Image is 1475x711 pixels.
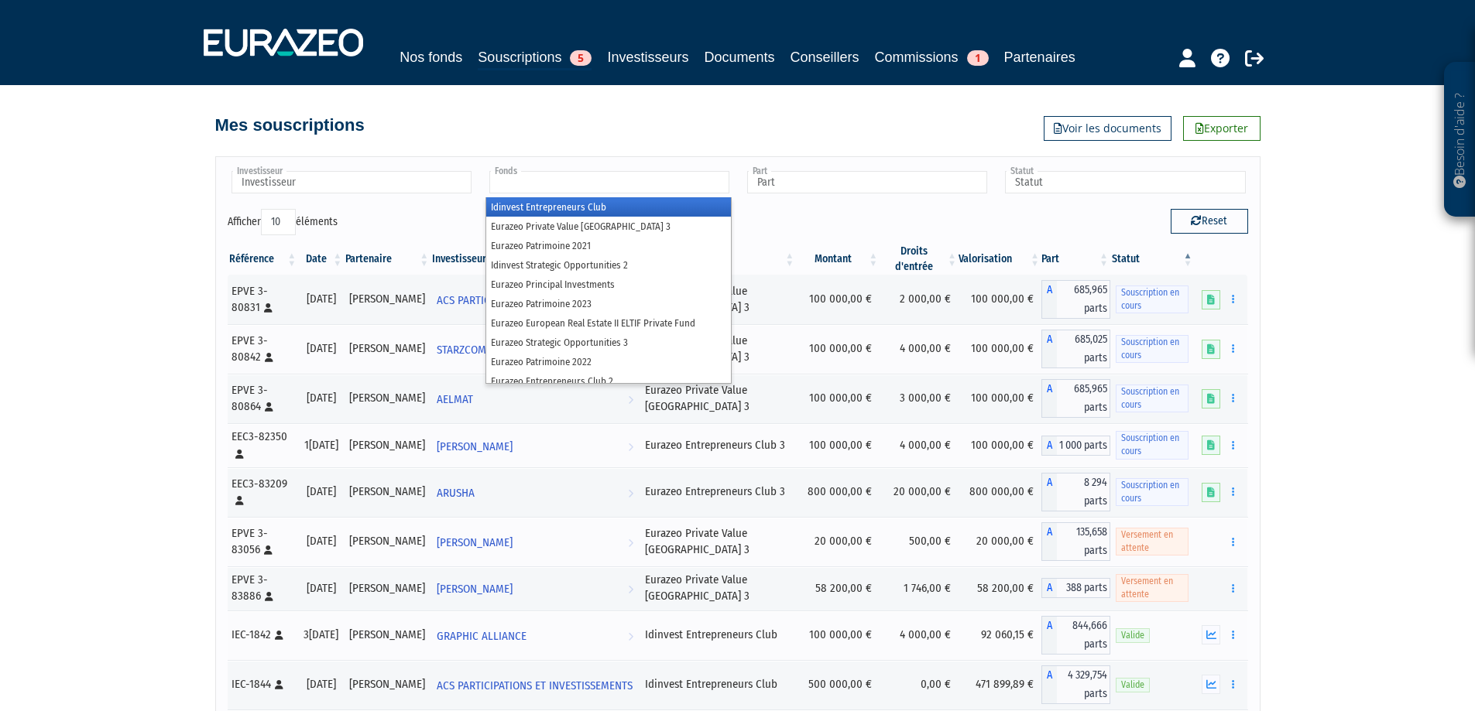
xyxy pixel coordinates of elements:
a: AELMAT [430,383,639,414]
span: Valide [1116,628,1150,643]
td: 20 000,00 € [880,467,959,517]
td: 92 060,15 € [959,610,1041,660]
td: 100 000,00 € [796,324,880,374]
td: 100 000,00 € [959,374,1041,423]
span: [PERSON_NAME] [437,575,513,603]
td: 0,00 € [880,660,959,709]
th: Part: activer pour trier la colonne par ordre croissant [1041,244,1110,275]
td: 4 000,00 € [880,610,959,660]
i: [Français] Personne physique [264,303,273,313]
h4: Mes souscriptions [215,116,365,135]
span: 685,965 parts [1057,280,1110,319]
div: Eurazeo Entrepreneurs Club 3 [645,437,791,453]
th: Montant: activer pour trier la colonne par ordre croissant [796,244,880,275]
td: 100 000,00 € [959,423,1041,467]
a: Exporter [1183,116,1261,141]
td: 100 000,00 € [959,275,1041,324]
span: Souscription en cours [1116,285,1189,313]
span: Souscription en cours [1116,431,1189,459]
span: A [1041,280,1057,319]
li: Eurazeo Principal Investments [486,275,731,294]
td: 471 899,89 € [959,660,1041,709]
td: 800 000,00 € [959,467,1041,517]
i: [Français] Personne physique [235,496,244,505]
span: Souscription en cours [1116,335,1189,363]
td: 20 000,00 € [796,517,880,566]
span: 135,658 parts [1057,522,1110,561]
i: Voir l'investisseur [628,622,633,651]
td: 3 000,00 € [880,374,959,423]
th: Valorisation: activer pour trier la colonne par ordre croissant [959,244,1041,275]
div: [DATE] [304,676,338,692]
td: 100 000,00 € [796,423,880,467]
span: A [1041,522,1057,561]
div: A - Eurazeo Private Value Europe 3 [1041,522,1110,561]
span: 5 [570,50,592,66]
span: ARUSHA [437,479,475,508]
i: Voir l'investisseur [628,385,633,414]
div: [DATE] [304,390,338,406]
a: GRAPHIC ALLIANCE [430,620,639,651]
i: [Français] Personne physique [265,353,273,362]
a: Voir les documents [1044,116,1171,141]
td: 100 000,00 € [796,374,880,423]
div: Eurazeo Private Value [GEOGRAPHIC_DATA] 3 [645,382,791,415]
div: Eurazeo Private Value [GEOGRAPHIC_DATA] 3 [645,572,791,605]
a: Nos fonds [400,46,462,68]
td: [PERSON_NAME] [344,324,430,374]
label: Afficher éléments [228,209,338,235]
div: EPVE 3-83886 [232,572,293,605]
div: Idinvest Entrepreneurs Club [645,627,791,643]
span: 1 [967,50,989,66]
div: A - Eurazeo Entrepreneurs Club 3 [1041,473,1110,511]
div: EEC3-82350 [232,429,293,462]
span: STARZCOMET [437,336,497,364]
span: A [1041,473,1057,511]
div: Idinvest Entrepreneurs Club [645,676,791,692]
div: 1[DATE] [304,437,338,453]
span: Versement en attente [1116,528,1189,555]
span: Souscription en cours [1116,385,1189,412]
span: Valide [1116,678,1150,692]
i: Voir l'investisseur [628,575,633,603]
span: 685,025 parts [1057,330,1110,368]
a: Conseillers [791,46,859,68]
li: Eurazeo European Real Estate II ELTIF Private Fund [486,313,731,333]
th: Partenaire: activer pour trier la colonne par ordre croissant [344,244,430,275]
td: 4 000,00 € [880,324,959,374]
i: [Français] Personne physique [235,450,244,459]
span: Souscription en cours [1116,478,1189,506]
div: A - Idinvest Entrepreneurs Club [1041,616,1110,655]
li: Eurazeo Entrepreneurs Club 2 [486,371,731,391]
td: 100 000,00 € [959,324,1041,374]
span: AELMAT [437,385,473,414]
span: [PERSON_NAME] [437,432,513,461]
li: Eurazeo Strategic Opportunities 3 [486,333,731,352]
span: ACS PARTICIPATIONS ET INVESTISSEMENTS [437,286,633,315]
td: [PERSON_NAME] [344,423,430,467]
img: 1732889491-logotype_eurazeo_blanc_rvb.png [204,29,363,56]
td: 1 746,00 € [880,566,959,610]
span: A [1041,330,1057,368]
i: [Français] Personne physique [275,631,283,640]
span: ACS PARTICIPATIONS ET INVESTISSEMENTS [437,672,633,700]
th: Statut : activer pour trier la colonne par ordre d&eacute;croissant [1110,244,1194,275]
i: [Français] Personne physique [264,545,273,555]
div: EPVE 3-80831 [232,283,293,316]
span: 8 294 parts [1057,473,1110,511]
span: A [1041,379,1057,418]
td: 20 000,00 € [959,517,1041,566]
td: [PERSON_NAME] [344,517,430,566]
td: 58 200,00 € [796,566,880,610]
select: Afficheréléments [261,209,296,235]
i: [Français] Personne physique [265,402,273,412]
span: A [1041,665,1057,704]
div: 3[DATE] [304,627,338,643]
div: A - Eurazeo Private Value Europe 3 [1041,280,1110,319]
li: Idinvest Entrepreneurs Club [486,197,731,217]
div: EPVE 3-83056 [232,525,293,559]
th: Date: activer pour trier la colonne par ordre croissant [298,244,344,275]
div: A - Idinvest Entrepreneurs Club [1041,665,1110,704]
span: A [1041,616,1057,655]
a: STARZCOMET [430,333,639,364]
